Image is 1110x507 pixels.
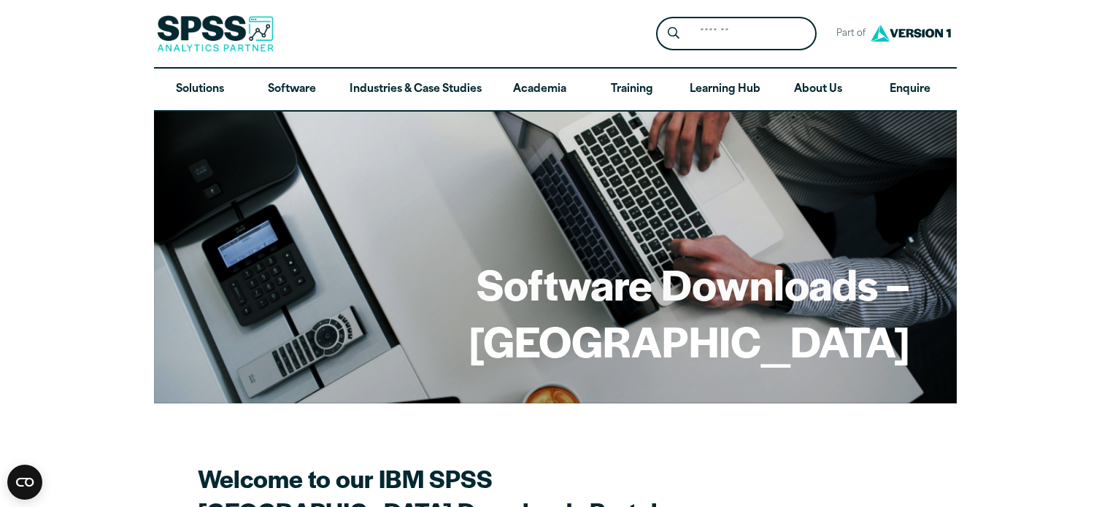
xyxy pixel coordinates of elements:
svg: Search magnifying glass icon [668,27,679,39]
a: Solutions [154,69,246,111]
img: Version1 Logo [867,20,955,47]
span: Part of [828,23,867,44]
img: SPSS Analytics Partner [157,15,274,52]
button: Open CMP widget [7,465,42,500]
a: Software [246,69,338,111]
a: Academia [493,69,585,111]
a: Learning Hub [678,69,772,111]
form: Site Header Search Form [656,17,817,51]
a: Training [585,69,677,111]
h1: Software Downloads – [GEOGRAPHIC_DATA] [201,255,910,368]
button: Search magnifying glass icon [660,20,687,47]
nav: Desktop version of site main menu [154,69,957,111]
a: Enquire [864,69,956,111]
a: About Us [772,69,864,111]
a: Industries & Case Studies [338,69,493,111]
